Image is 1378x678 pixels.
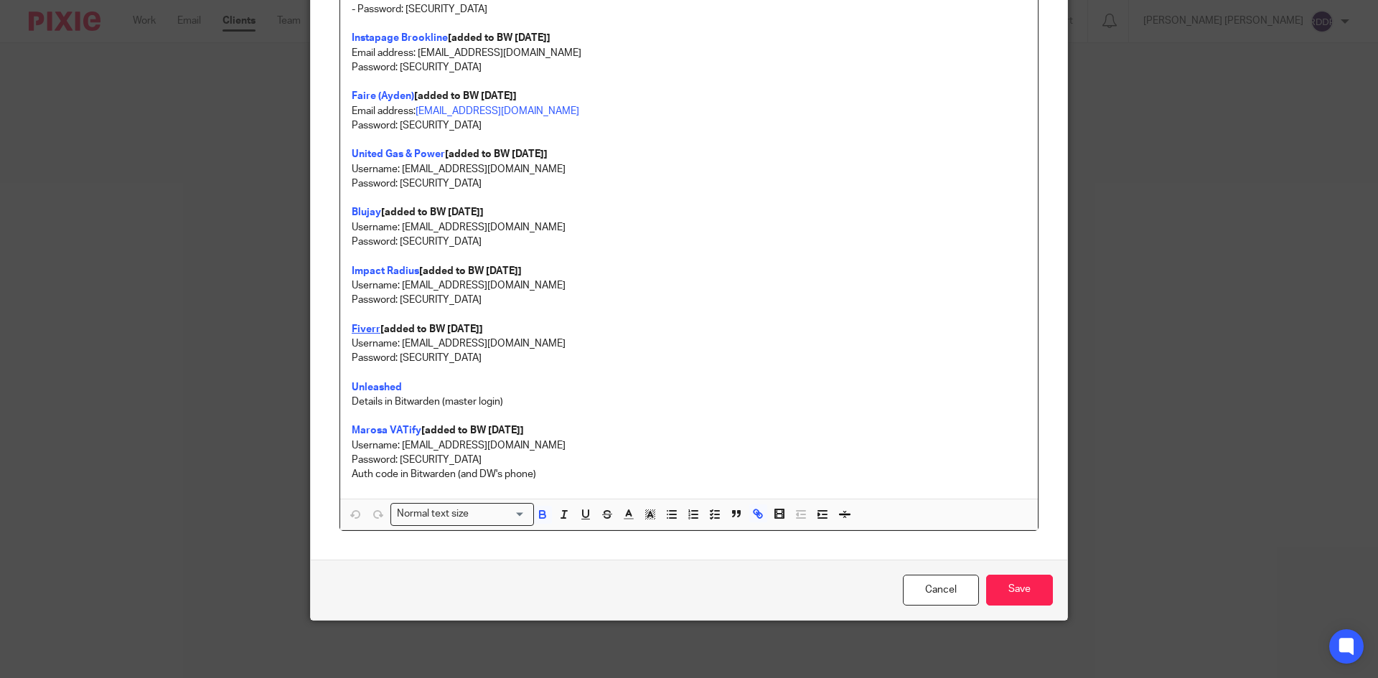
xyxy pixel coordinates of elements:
p: Details in Bitwarden (master login) [352,395,1026,409]
a: [EMAIL_ADDRESS][DOMAIN_NAME] [416,106,579,116]
a: Fiverr [352,324,380,334]
p: Username: [EMAIL_ADDRESS][DOMAIN_NAME] [352,220,1026,235]
a: Blujay [352,207,381,217]
strong: [added to BW [DATE]] [419,266,522,276]
input: Save [986,575,1053,606]
p: Password: [SECURITY_DATA] [352,235,1026,249]
a: Cancel [903,575,979,606]
strong: [added to BW [DATE]] [445,149,548,159]
p: Email address: [EMAIL_ADDRESS][DOMAIN_NAME] [352,46,1026,60]
p: Password: [SECURITY_DATA] [352,453,1026,467]
div: Search for option [390,503,534,525]
strong: [added to BW [DATE]] [380,324,483,334]
p: Password: [SECURITY_DATA] [352,351,1026,365]
a: United Gas & Power [352,149,445,159]
strong: [added to BW [DATE]] [448,33,550,43]
strong: [added to BW [DATE]] [421,425,524,435]
strong: [added to BW [DATE]] [381,207,484,217]
strong: [added to BW [DATE]] [414,91,517,101]
span: Normal text size [394,507,472,522]
p: Password: [SECURITY_DATA] [352,60,1026,75]
p: Auth code in Bitwarden (and DW's phone) [352,467,1026,481]
p: Username: [EMAIL_ADDRESS][DOMAIN_NAME] [352,438,1026,453]
a: Marosa VATify [352,425,421,435]
p: Password: [SECURITY_DATA] [352,293,1026,307]
p: Username: [EMAIL_ADDRESS][DOMAIN_NAME] [352,278,1026,293]
a: Unleashed [352,382,402,392]
p: Password: [SECURITY_DATA] [352,118,1026,133]
p: Password: [SECURITY_DATA] [352,176,1026,191]
p: Username: [EMAIL_ADDRESS][DOMAIN_NAME] [352,162,1026,176]
p: Email address: [352,104,1026,118]
a: Impact Radius [352,266,419,276]
a: Instapage Brookline [352,33,448,43]
p: - Password: [SECURITY_DATA] [352,2,1026,17]
a: Faire (Ayden) [352,91,414,101]
input: Search for option [474,507,525,522]
p: Username: [EMAIL_ADDRESS][DOMAIN_NAME] [352,336,1026,351]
